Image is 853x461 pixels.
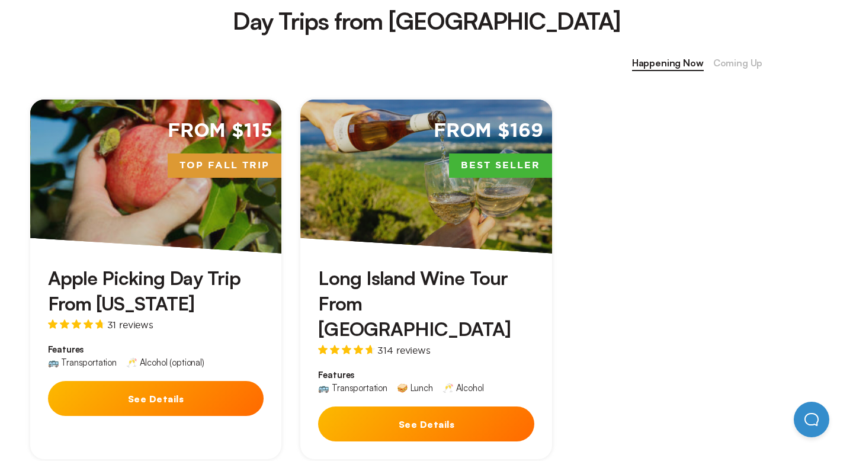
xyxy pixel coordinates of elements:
[168,119,272,144] span: From $115
[713,56,763,71] span: Coming Up
[126,358,204,367] div: 🥂 Alcohol (optional)
[168,153,281,178] span: Top Fall Trip
[300,100,552,460] a: From $169Best SellerLong Island Wine Tour From [GEOGRAPHIC_DATA]314 reviewsFeatures🚌 Transportati...
[442,383,484,392] div: 🥂 Alcohol
[48,344,264,356] span: Features
[318,383,387,392] div: 🚌 Transportation
[632,56,704,71] span: Happening Now
[48,265,264,316] h3: Apple Picking Day Trip From [US_STATE]
[318,369,534,381] span: Features
[434,119,543,144] span: From $169
[30,100,282,460] a: From $115Top Fall TripApple Picking Day Trip From [US_STATE]31 reviewsFeatures🚌 Transportation🥂 A...
[449,153,552,178] span: Best Seller
[794,402,829,437] iframe: Help Scout Beacon - Open
[318,265,534,342] h3: Long Island Wine Tour From [GEOGRAPHIC_DATA]
[377,345,430,355] span: 314 reviews
[318,406,534,441] button: See Details
[107,320,153,329] span: 31 reviews
[48,381,264,416] button: See Details
[48,358,117,367] div: 🚌 Transportation
[397,383,433,392] div: 🥪 Lunch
